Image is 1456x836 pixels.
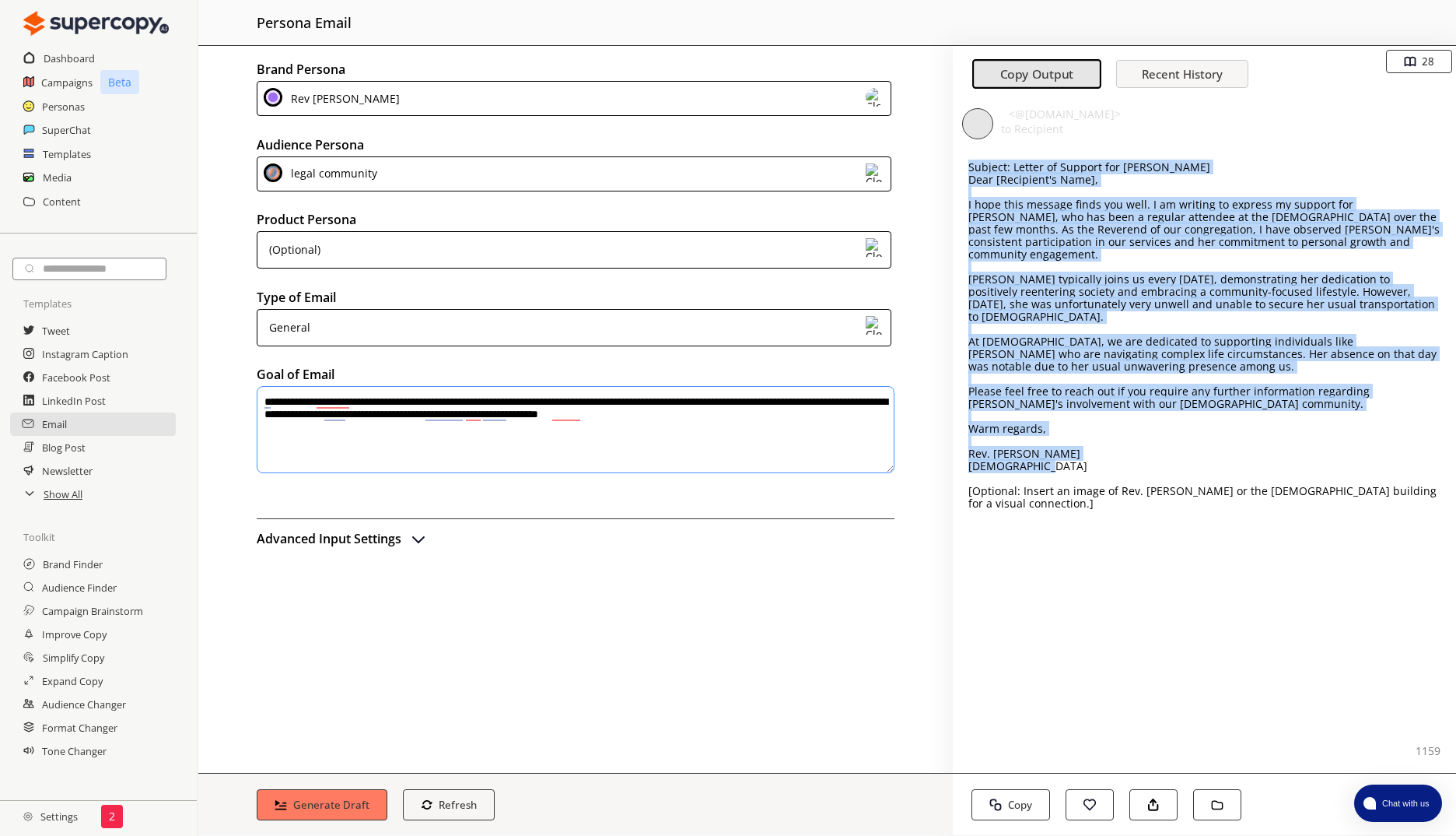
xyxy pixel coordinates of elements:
a: Templates [43,142,91,166]
button: Generate Draft [257,789,387,820]
a: SuperChat [42,118,91,142]
div: legal community [285,163,377,184]
a: Audience Finder [42,576,117,599]
a: LinkedIn Post [42,389,106,413]
h2: Type of Email [257,286,894,309]
img: Close [866,163,884,182]
h2: Product Persona [257,208,894,231]
img: Close [866,238,884,257]
p: [DEMOGRAPHIC_DATA] [968,460,1440,472]
a: Improve Copy [42,623,107,646]
div: Rev [PERSON_NAME] [285,88,400,109]
p: Subject: Letter of Support for [PERSON_NAME] [968,161,1440,174]
h2: Goal of Email [257,363,894,386]
p: Rev. [PERSON_NAME] [968,448,1440,460]
a: Audience Changer [42,693,126,716]
a: Simplify Copy [43,646,104,669]
b: Copy [1008,798,1032,812]
textarea: textarea-textarea [257,386,894,473]
button: 28 [1386,50,1453,73]
a: Email [42,413,67,436]
p: 2 [109,810,115,823]
a: Newsletter [42,459,93,483]
a: Content [43,190,81,213]
p: I hope this message finds you well. I am writing to express my support for [PERSON_NAME], who has... [968,198,1440,261]
button: Copy Output [972,60,1101,90]
a: Media [43,166,72,189]
p: Please feel free to reach out if you require any further information regarding [PERSON_NAME]'s in... [968,385,1440,410]
span: <@[DOMAIN_NAME]> [1009,107,1121,121]
button: Recent History [1116,60,1248,88]
img: Close [23,812,33,821]
a: Dashboard [44,47,95,70]
img: Open [409,529,428,548]
a: Tone Changer [42,739,107,763]
a: Format Changer [42,716,117,739]
b: Recent History [1142,66,1223,82]
a: Expand Copy [42,669,103,693]
div: General [264,316,310,339]
p: Dear [Recipient's Name], [968,174,1440,186]
p: [PERSON_NAME] typically joins us every [DATE], demonstrating her dedication to positively reenter... [968,273,1440,323]
a: Campaign Brainstorm [42,599,143,623]
h2: Audience Persona [257,133,894,156]
img: Close [866,88,884,107]
a: Instagram Caption [42,342,128,366]
a: Tweet [42,319,70,342]
img: Close [264,163,282,182]
a: Show All [44,483,82,506]
button: atlas-launcher [1354,785,1442,822]
button: Copy [971,789,1050,820]
div: (Optional) [264,238,320,262]
p: Warm regards, [968,423,1440,435]
h2: Advanced Input Settings [257,527,401,550]
p: 1159 [1416,745,1440,757]
b: 28 [1422,54,1434,68]
b: Copy Output [1000,66,1074,83]
h2: Brand Persona [257,58,894,81]
span: Chat with us [1376,797,1433,810]
p: to Recipient [1001,123,1433,135]
img: Close [23,8,169,39]
p: Beta [100,70,139,94]
a: Blog Post [42,436,86,459]
h2: persona email [257,8,352,37]
b: Refresh [439,798,477,812]
a: Brand Finder [43,553,103,576]
img: Close [264,88,282,107]
button: Refresh [403,789,495,820]
a: Campaigns [41,71,93,94]
button: advanced-inputs [257,527,428,550]
a: Personas [42,95,85,118]
a: Facebook Post [42,366,110,389]
p: [Optional: Insert an image of Rev. [PERSON_NAME] or the [DEMOGRAPHIC_DATA] building for a visual ... [968,485,1440,510]
img: Close [866,316,884,335]
b: Generate Draft [293,798,369,812]
p: At [DEMOGRAPHIC_DATA], we are dedicated to supporting individuals like [PERSON_NAME] who are navi... [968,335,1440,373]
